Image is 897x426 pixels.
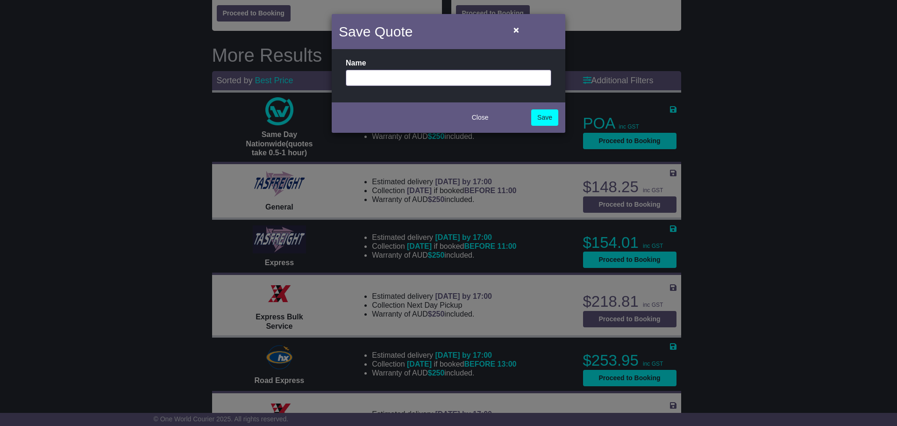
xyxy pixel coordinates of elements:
[470,20,563,39] button: Close
[434,109,527,126] button: Close
[339,21,413,42] h4: Save Quote
[346,58,366,67] label: Name
[513,24,519,35] span: ×
[531,109,558,126] a: Save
